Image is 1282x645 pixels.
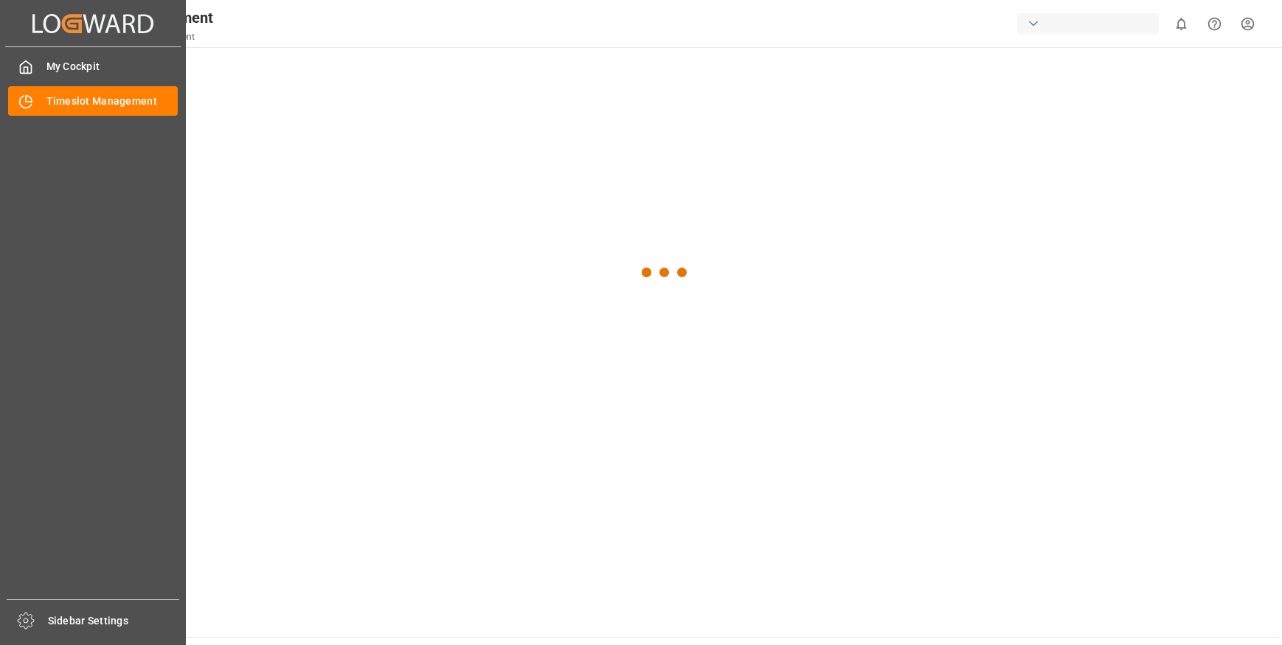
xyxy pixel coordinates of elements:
[8,86,178,115] a: Timeslot Management
[8,52,178,81] a: My Cockpit
[48,613,180,629] span: Sidebar Settings
[46,94,179,109] span: Timeslot Management
[46,59,179,74] span: My Cockpit
[1165,7,1198,41] button: show 0 new notifications
[1198,7,1231,41] button: Help Center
